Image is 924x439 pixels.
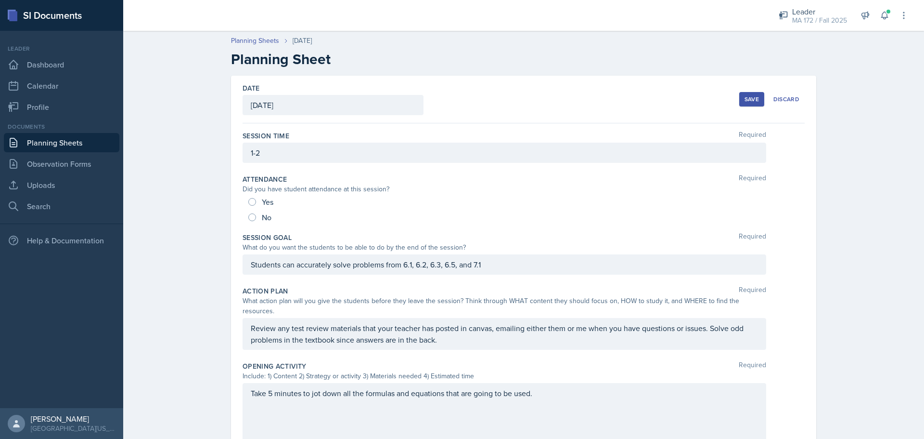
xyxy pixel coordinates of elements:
[31,414,115,424] div: [PERSON_NAME]
[4,231,119,250] div: Help & Documentation
[243,174,287,184] label: Attendance
[4,97,119,117] a: Profile
[243,83,259,93] label: Date
[4,197,119,216] a: Search
[243,286,288,296] label: Action Plan
[293,36,312,46] div: [DATE]
[4,55,119,74] a: Dashboard
[4,122,119,131] div: Documents
[251,259,758,270] p: Students can accurately solve problems from 6.1, 6.2, 6.3, 6.5, and 7.1
[739,233,766,242] span: Required
[739,361,766,371] span: Required
[251,147,758,159] p: 1-2
[243,184,766,194] div: Did you have student attendance at this session?
[768,92,805,106] button: Discard
[231,51,816,68] h2: Planning Sheet
[792,15,847,26] div: MA 172 / Fall 2025
[243,131,289,141] label: Session Time
[243,242,766,253] div: What do you want the students to be able to do by the end of the session?
[4,175,119,195] a: Uploads
[4,44,119,53] div: Leader
[243,361,307,371] label: Opening Activity
[4,76,119,95] a: Calendar
[243,296,766,316] div: What action plan will you give the students before they leave the session? Think through WHAT con...
[243,233,292,242] label: Session Goal
[739,174,766,184] span: Required
[739,286,766,296] span: Required
[251,322,758,346] p: Review any test review materials that your teacher has posted in canvas, emailing either them or ...
[4,154,119,173] a: Observation Forms
[262,197,273,207] span: Yes
[231,36,279,46] a: Planning Sheets
[243,371,766,381] div: Include: 1) Content 2) Strategy or activity 3) Materials needed 4) Estimated time
[744,95,759,103] div: Save
[792,6,847,17] div: Leader
[4,133,119,152] a: Planning Sheets
[739,92,764,106] button: Save
[739,131,766,141] span: Required
[251,387,758,399] p: Take 5 minutes to jot down all the formulas and equations that are going to be used.
[31,424,115,433] div: [GEOGRAPHIC_DATA][US_STATE] in [GEOGRAPHIC_DATA]
[773,95,799,103] div: Discard
[262,213,271,222] span: No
